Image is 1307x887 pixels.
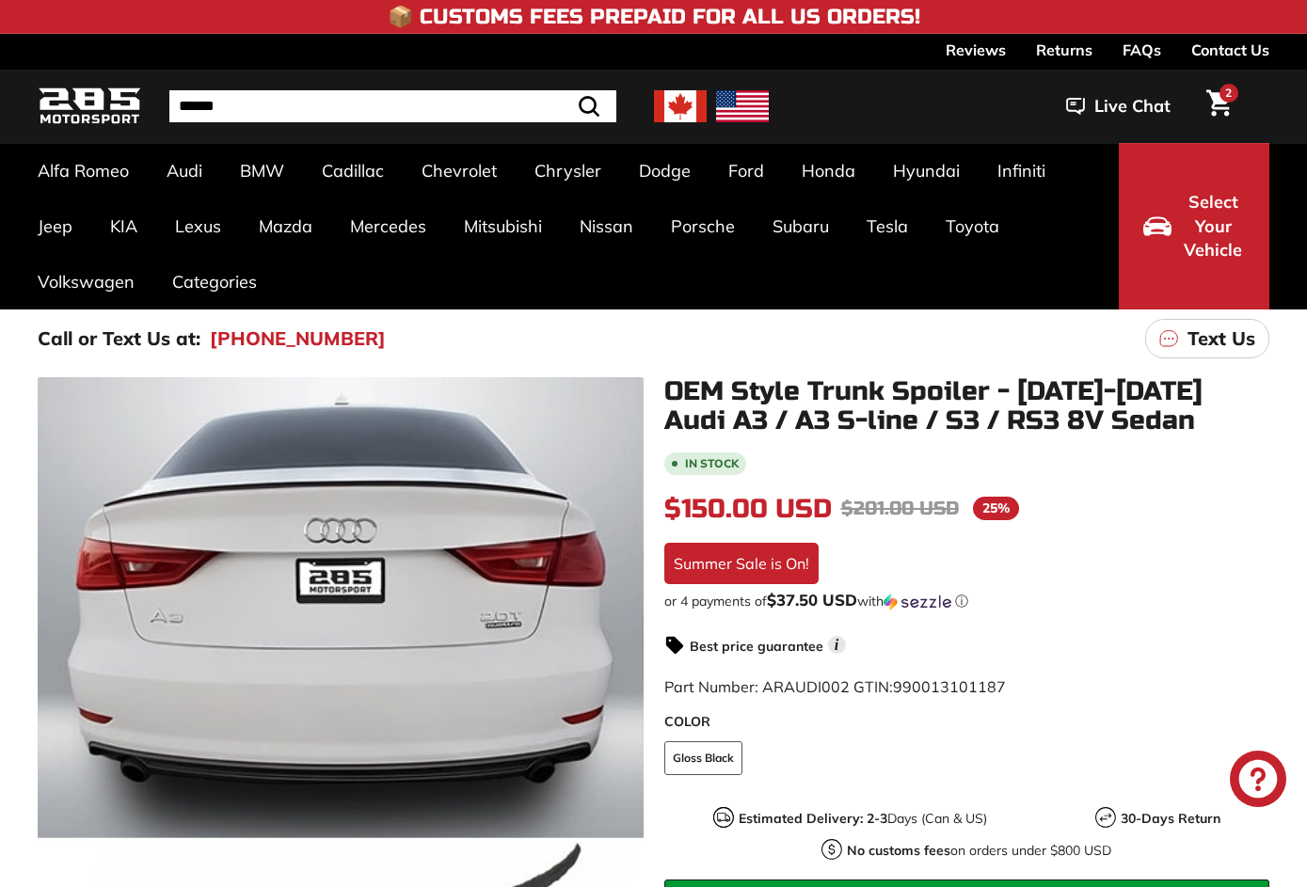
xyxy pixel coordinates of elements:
a: Hyundai [874,143,979,198]
a: Text Us [1145,319,1269,358]
span: Select Your Vehicle [1181,190,1245,262]
strong: No customs fees [847,842,950,859]
img: Sezzle [884,594,951,610]
label: COLOR [664,712,1270,732]
span: $150.00 USD [664,493,832,525]
a: Returns [1036,34,1092,66]
a: Ford [709,143,783,198]
span: Part Number: ARAUDI002 GTIN: [664,677,1006,696]
div: or 4 payments of with [664,592,1270,610]
span: 25% [973,497,1019,520]
a: KIA [91,198,156,254]
a: Toyota [927,198,1018,254]
p: Text Us [1187,325,1255,353]
img: Logo_285_Motorsport_areodynamics_components [38,85,141,129]
p: Call or Text Us at: [38,325,200,353]
a: Porsche [652,198,754,254]
span: $201.00 USD [841,497,959,520]
a: Jeep [19,198,91,254]
div: Summer Sale is On! [664,543,819,584]
a: Subaru [754,198,848,254]
a: Honda [783,143,874,198]
a: Chevrolet [403,143,516,198]
a: Contact Us [1191,34,1269,66]
h1: OEM Style Trunk Spoiler - [DATE]-[DATE] Audi A3 / A3 S-line / S3 / RS3 8V Sedan [664,377,1270,436]
a: Audi [148,143,221,198]
a: Categories [153,254,276,309]
a: Chrysler [516,143,620,198]
a: Mazda [240,198,331,254]
button: Live Chat [1042,83,1195,130]
p: on orders under $800 USD [847,841,1111,861]
span: i [828,636,846,654]
h4: 📦 Customs Fees Prepaid for All US Orders! [388,6,920,28]
a: Mercedes [331,198,445,254]
a: Tesla [848,198,927,254]
a: Infiniti [979,143,1064,198]
span: $37.50 USD [767,590,857,610]
div: or 4 payments of$37.50 USDwithSezzle Click to learn more about Sezzle [664,592,1270,610]
strong: Best price guarantee [690,638,823,655]
a: Lexus [156,198,240,254]
p: Days (Can & US) [739,809,987,829]
span: Live Chat [1094,94,1171,119]
a: Reviews [946,34,1006,66]
a: Alfa Romeo [19,143,148,198]
a: [PHONE_NUMBER] [210,325,386,353]
button: Select Your Vehicle [1119,143,1269,309]
a: FAQs [1123,34,1161,66]
strong: 30-Days Return [1121,810,1220,827]
a: Cadillac [303,143,403,198]
input: Search [169,90,616,122]
strong: Estimated Delivery: 2-3 [739,810,887,827]
inbox-online-store-chat: Shopify online store chat [1224,751,1292,812]
span: 990013101187 [893,677,1006,696]
a: Cart [1195,74,1243,138]
a: Volkswagen [19,254,153,309]
span: 2 [1225,86,1232,100]
a: Nissan [561,198,652,254]
a: Mitsubishi [445,198,561,254]
a: BMW [221,143,303,198]
b: In stock [685,458,739,469]
a: Dodge [620,143,709,198]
